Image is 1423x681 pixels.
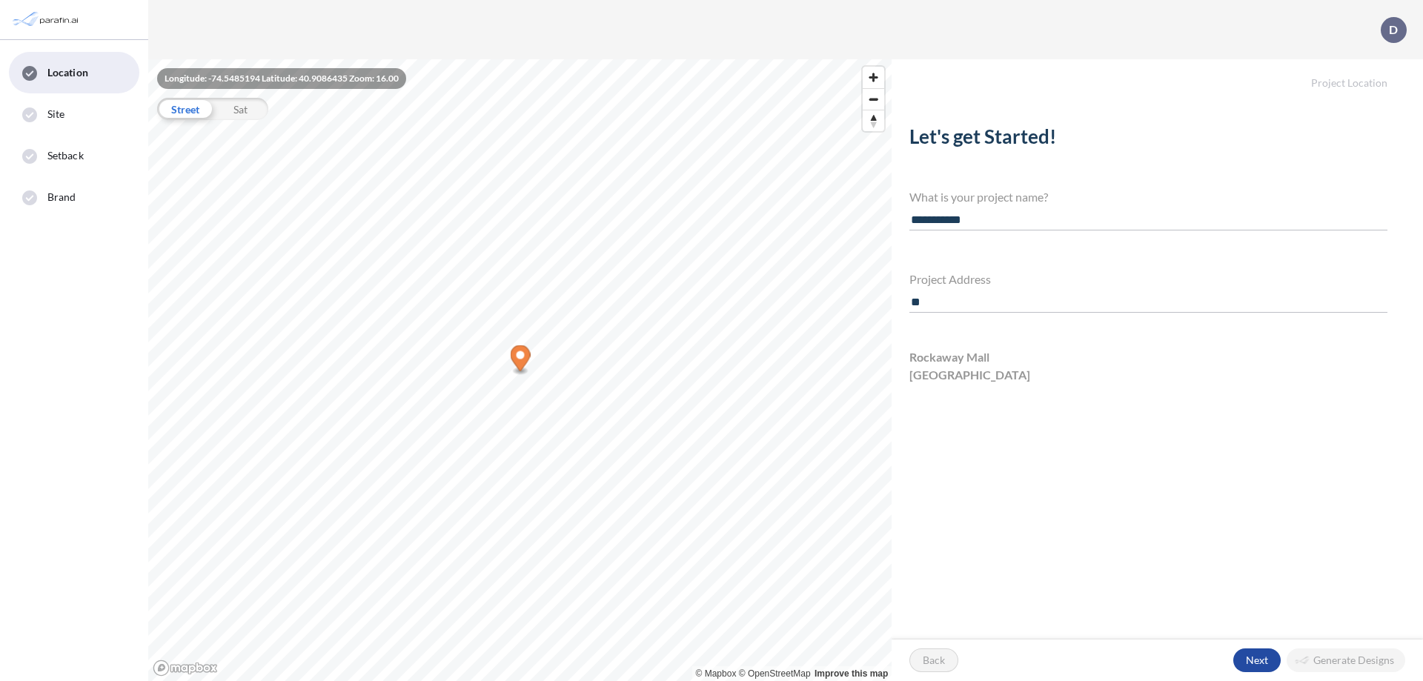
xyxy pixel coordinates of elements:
[863,110,884,131] button: Reset bearing to north
[47,107,64,122] span: Site
[1246,653,1268,668] p: Next
[511,345,531,376] div: Map marker
[11,6,83,33] img: Parafin
[157,68,406,89] div: Longitude: -74.5485194 Latitude: 40.9086435 Zoom: 16.00
[47,190,76,205] span: Brand
[148,59,892,681] canvas: Map
[815,668,888,679] a: Improve this map
[47,148,84,163] span: Setback
[909,272,1387,286] h4: Project Address
[909,125,1387,154] h2: Let's get Started!
[153,660,218,677] a: Mapbox homepage
[909,190,1387,204] h4: What is your project name?
[213,98,268,120] div: Sat
[863,89,884,110] span: Zoom out
[1233,648,1281,672] button: Next
[739,668,811,679] a: OpenStreetMap
[157,98,213,120] div: Street
[909,366,1030,384] span: [GEOGRAPHIC_DATA]
[909,348,989,366] span: Rockaway Mall
[47,65,88,80] span: Location
[696,668,737,679] a: Mapbox
[863,88,884,110] button: Zoom out
[1389,23,1398,36] p: D
[863,67,884,88] button: Zoom in
[892,59,1423,90] h5: Project Location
